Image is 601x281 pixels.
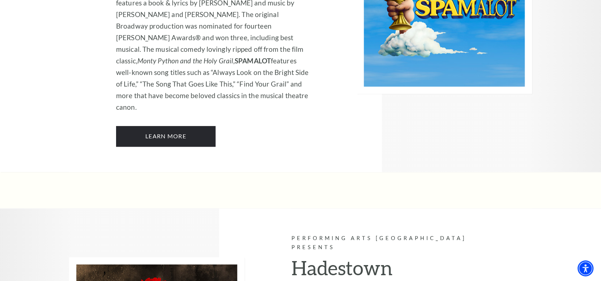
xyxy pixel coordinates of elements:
[137,56,233,65] em: Monty Python and the Holy Grail
[235,56,271,65] strong: SPAMALOT
[116,126,216,146] a: Learn More Monty Python's Spamalot
[577,260,593,276] div: Accessibility Menu
[291,234,485,252] p: Performing Arts [GEOGRAPHIC_DATA] Presents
